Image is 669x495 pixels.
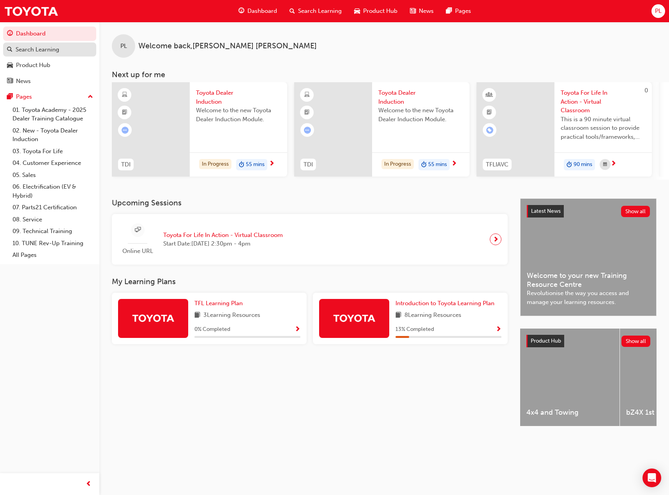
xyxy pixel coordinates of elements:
[294,82,470,177] a: TDIToyota Dealer InductionWelcome to the new Toyota Dealer Induction Module.In Progressduration-i...
[269,161,275,168] span: next-icon
[199,159,231,170] div: In Progress
[574,160,592,169] span: 90 mins
[112,198,508,207] h3: Upcoming Sessions
[655,7,662,16] span: PL
[120,42,127,51] span: PL
[112,277,508,286] h3: My Learning Plans
[3,74,96,88] a: News
[487,90,492,100] span: learningResourceType_INSTRUCTOR_LED-icon
[404,3,440,19] a: news-iconNews
[531,208,561,214] span: Latest News
[16,92,32,101] div: Pages
[496,325,501,334] button: Show Progress
[112,82,287,177] a: TDIToyota Dealer InductionWelcome to the new Toyota Dealer Induction Module.In Progressduration-i...
[194,299,246,308] a: TFL Learning Plan
[194,325,230,334] span: 0 % Completed
[135,225,141,235] span: sessionType_ONLINE_URL-icon
[395,325,434,334] span: 13 % Completed
[99,70,669,79] h3: Next up for me
[138,42,317,51] span: Welcome back , [PERSON_NAME] [PERSON_NAME]
[16,61,50,70] div: Product Hub
[477,82,652,177] a: 0TFLIAVCToyota For Life In Action - Virtual ClassroomThis is a 90 minute virtual classroom sessio...
[428,160,447,169] span: 55 mins
[9,104,96,125] a: 01. Toyota Academy - 2025 Dealer Training Catalogue
[446,6,452,16] span: pages-icon
[7,46,12,53] span: search-icon
[567,160,572,170] span: duration-icon
[440,3,477,19] a: pages-iconPages
[304,108,310,118] span: booktick-icon
[9,225,96,237] a: 09. Technical Training
[7,94,13,101] span: pages-icon
[16,45,59,54] div: Search Learning
[196,106,281,124] span: Welcome to the new Toyota Dealer Induction Module.
[363,7,397,16] span: Product Hub
[122,108,127,118] span: booktick-icon
[7,30,13,37] span: guage-icon
[232,3,283,19] a: guage-iconDashboard
[246,160,265,169] span: 55 mins
[611,161,616,168] span: next-icon
[7,78,13,85] span: news-icon
[333,311,376,325] img: Trak
[283,3,348,19] a: search-iconSearch Learning
[455,7,471,16] span: Pages
[526,335,650,347] a: Product HubShow all
[486,127,493,134] span: learningRecordVerb_ENROLL-icon
[395,300,494,307] span: Introduction to Toyota Learning Plan
[421,160,427,170] span: duration-icon
[88,92,93,102] span: up-icon
[16,77,31,86] div: News
[9,145,96,157] a: 03. Toyota For Life
[238,6,244,16] span: guage-icon
[527,205,650,217] a: Latest NewsShow all
[239,160,244,170] span: duration-icon
[419,7,434,16] span: News
[9,125,96,145] a: 02. New - Toyota Dealer Induction
[561,88,646,115] span: Toyota For Life In Action - Virtual Classroom
[7,62,13,69] span: car-icon
[378,106,463,124] span: Welcome to the new Toyota Dealer Induction Module.
[644,87,648,94] span: 0
[621,206,650,217] button: Show all
[304,90,310,100] span: learningResourceType_ELEARNING-icon
[561,115,646,141] span: This is a 90 minute virtual classroom session to provide practical tools/frameworks, behaviours a...
[3,58,96,72] a: Product Hub
[381,159,414,170] div: In Progress
[643,468,661,487] div: Open Intercom Messenger
[395,299,498,308] a: Introduction to Toyota Learning Plan
[493,234,499,245] span: next-icon
[410,6,416,16] span: news-icon
[295,326,300,333] span: Show Progress
[163,231,283,240] span: Toyota For Life In Action - Virtual Classroom
[4,2,58,20] img: Trak
[304,160,313,169] span: TDI
[531,338,561,344] span: Product Hub
[9,181,96,202] a: 06. Electrification (EV & Hybrid)
[9,202,96,214] a: 07. Parts21 Certification
[122,127,129,134] span: learningRecordVerb_ATTEMPT-icon
[395,311,401,320] span: book-icon
[194,311,200,320] span: book-icon
[121,160,131,169] span: TDI
[9,237,96,249] a: 10. TUNE Rev-Up Training
[298,7,342,16] span: Search Learning
[3,27,96,41] a: Dashboard
[118,247,157,256] span: Online URL
[247,7,277,16] span: Dashboard
[122,90,127,100] span: learningResourceType_ELEARNING-icon
[196,88,281,106] span: Toyota Dealer Induction
[451,161,457,168] span: next-icon
[86,479,92,489] span: prev-icon
[621,336,651,347] button: Show all
[526,408,613,417] span: 4x4 and Towing
[9,214,96,226] a: 08. Service
[132,311,175,325] img: Trak
[3,25,96,90] button: DashboardSearch LearningProduct HubNews
[9,169,96,181] a: 05. Sales
[3,90,96,104] button: Pages
[404,311,461,320] span: 8 Learning Resources
[378,88,463,106] span: Toyota Dealer Induction
[9,249,96,261] a: All Pages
